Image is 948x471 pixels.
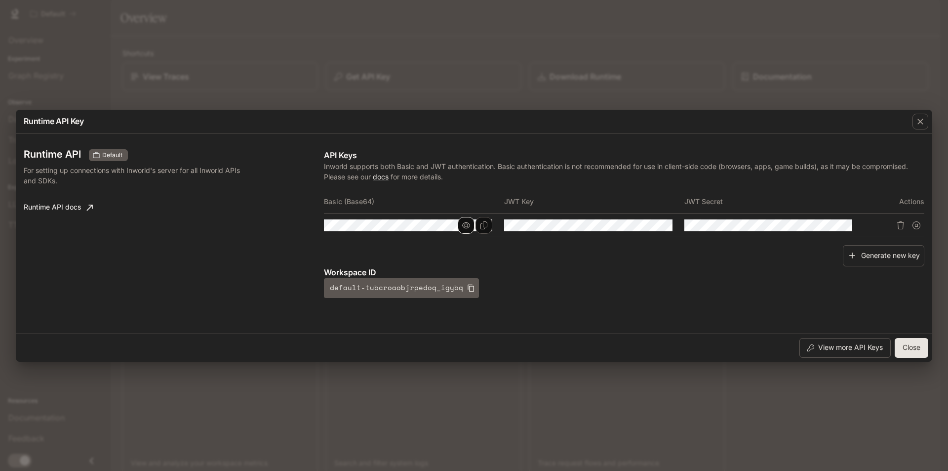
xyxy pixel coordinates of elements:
[799,338,891,358] button: View more API Keys
[373,172,389,181] a: docs
[20,198,97,217] a: Runtime API docs
[24,149,81,159] h3: Runtime API
[684,190,865,214] th: JWT Secret
[864,190,924,214] th: Actions
[324,266,924,278] p: Workspace ID
[843,245,924,266] button: Generate new key
[504,190,684,214] th: JWT Key
[24,115,84,127] p: Runtime API Key
[475,217,492,234] button: Copy Basic (Base64)
[24,165,243,186] p: For setting up connections with Inworld's server for all Inworld APIs and SDKs.
[89,149,128,161] div: These keys will apply to your current workspace only
[893,217,908,233] button: Delete API key
[324,161,924,182] p: Inworld supports both Basic and JWT authentication. Basic authentication is not recommended for u...
[324,278,479,298] button: default-tubcroaobjrpedoq_igybq
[895,338,928,358] button: Close
[98,151,126,160] span: Default
[324,149,924,161] p: API Keys
[324,190,504,214] th: Basic (Base64)
[908,217,924,233] button: Suspend API key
